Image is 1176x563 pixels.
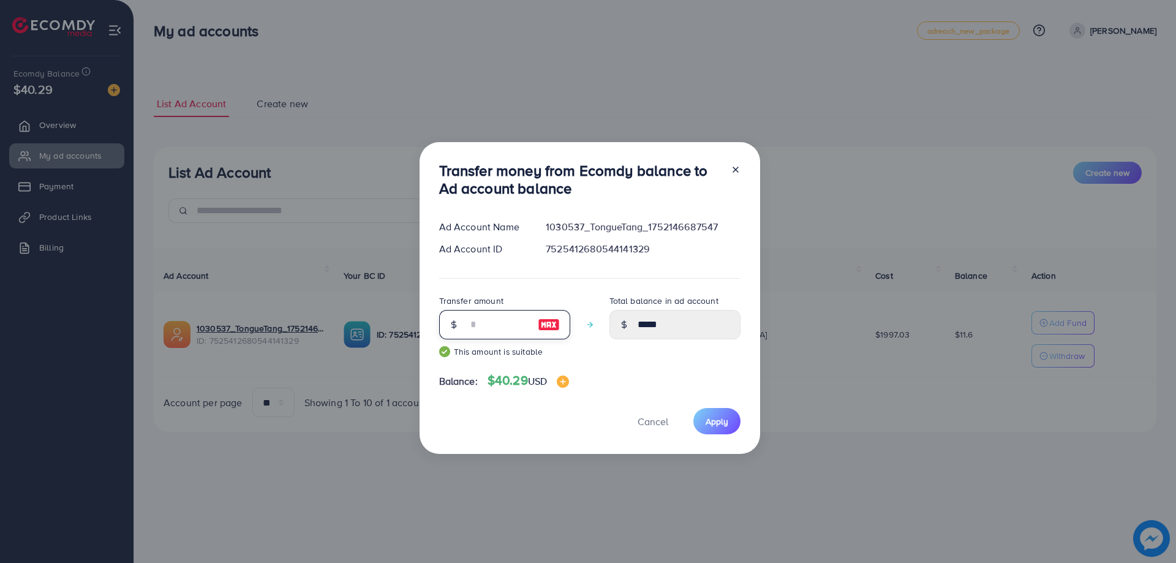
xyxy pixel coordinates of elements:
h3: Transfer money from Ecomdy balance to Ad account balance [439,162,721,197]
small: This amount is suitable [439,346,570,358]
span: Cancel [638,415,668,428]
div: 1030537_TongueTang_1752146687547 [536,220,750,234]
label: Total balance in ad account [609,295,718,307]
img: guide [439,346,450,357]
button: Apply [693,408,741,434]
span: Balance: [439,374,478,388]
h4: $40.29 [488,373,569,388]
span: USD [528,374,547,388]
label: Transfer amount [439,295,503,307]
img: image [538,317,560,332]
span: Apply [706,415,728,428]
div: 7525412680544141329 [536,242,750,256]
button: Cancel [622,408,684,434]
div: Ad Account ID [429,242,537,256]
img: image [557,376,569,388]
div: Ad Account Name [429,220,537,234]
